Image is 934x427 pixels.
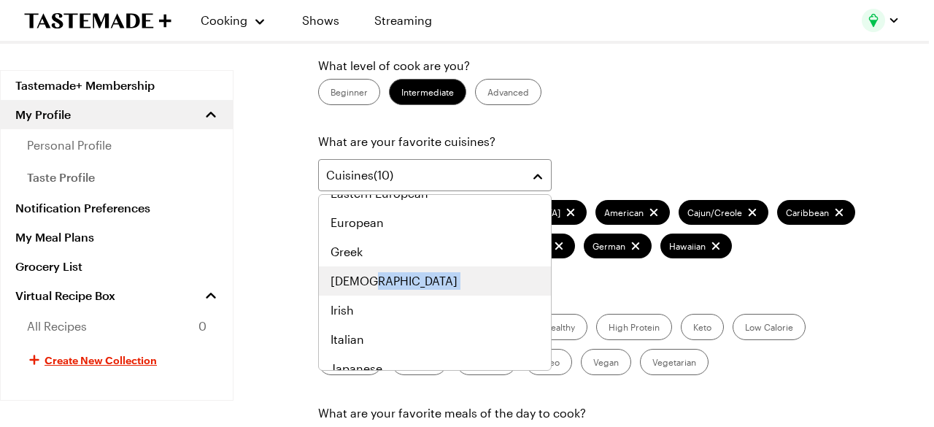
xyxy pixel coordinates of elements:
span: Irish [331,301,354,319]
div: Cuisines ( 10 ) [326,166,522,184]
span: Greek [331,243,363,261]
span: Japanese [331,360,382,377]
span: Italian [331,331,364,348]
div: Cuisines(10) [318,194,552,371]
span: European [331,214,384,231]
span: [DEMOGRAPHIC_DATA] [331,272,458,290]
button: Cuisines(10) [318,159,552,191]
